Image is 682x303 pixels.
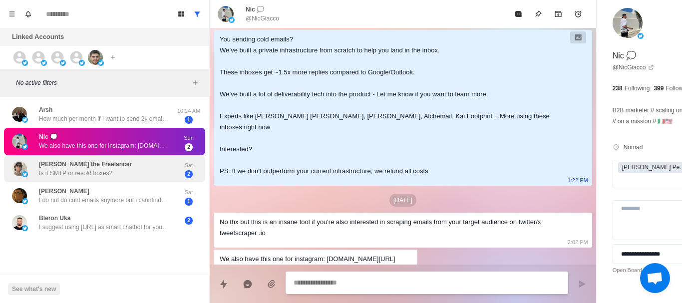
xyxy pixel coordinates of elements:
p: No active filters [16,78,189,87]
img: picture [22,60,28,66]
button: Board View [173,6,189,22]
p: Bleron Uka [39,214,70,223]
p: Arsh [39,105,52,114]
div: You sending cold emails? We’ve built a private infrastructure from scratch to help you land in th... [220,34,570,177]
p: 2:02 PM [568,237,588,248]
p: I suggest using [URL] as smart chatbot for you website. [39,223,169,232]
button: See what's new [8,283,60,295]
img: picture [22,225,28,231]
p: Is it SMTP or resold boxes? [39,169,112,178]
p: 10:24 AM [176,107,201,115]
img: picture [229,17,235,23]
img: picture [218,6,234,22]
button: Notifications [20,6,36,22]
p: @NicGiacco [246,14,279,23]
img: picture [12,215,27,230]
img: picture [22,144,28,150]
img: picture [12,188,27,203]
span: 1 [185,198,193,206]
img: picture [12,107,27,122]
p: We also have this one for instagram: [DOMAIN_NAME][URL] This one for LinkedIn: [DOMAIN_NAME][URL]... [39,141,169,150]
p: 399 [654,84,664,93]
img: picture [638,33,644,39]
button: Send message [572,274,592,294]
button: Reply with AI [238,274,258,294]
p: Nic 💭 [246,5,264,14]
div: Open chat [640,263,670,293]
p: I do not do cold emails anymore but i cannfind u who do [39,196,169,205]
img: picture [613,8,643,38]
button: Add filters [189,77,201,89]
img: picture [79,60,85,66]
button: Mark as read [508,4,528,24]
img: picture [22,117,28,123]
span: 2 [185,217,193,225]
span: 2 [185,143,193,151]
p: Sat [176,188,201,197]
img: picture [60,60,66,66]
p: [PERSON_NAME] [39,187,89,196]
a: @NicGiacco [613,63,654,72]
button: Menu [4,6,20,22]
button: Pin [528,4,548,24]
button: Quick replies [214,274,234,294]
div: No thx but this is an insane tool if you're also interested in scraping emails from your target a... [220,217,570,239]
img: picture [41,60,47,66]
button: Archive [548,4,568,24]
p: Following [625,84,650,93]
p: Sat [176,161,201,170]
p: Linked Accounts [12,32,64,42]
span: 2 [185,170,193,178]
img: picture [12,161,27,176]
p: Nomad [624,143,643,152]
button: Show all conversations [189,6,205,22]
span: 1 [185,116,193,124]
img: picture [22,198,28,204]
p: Nic 💭 [613,50,637,62]
p: How much per month if I want to send 2k emails daily [39,114,169,123]
p: [DATE] [389,194,416,207]
button: Add reminder [568,4,588,24]
img: picture [88,50,103,65]
p: Sun [176,134,201,142]
img: picture [12,134,27,149]
p: Nic 💭 [39,132,57,141]
img: picture [22,171,28,177]
button: Add account [107,51,119,63]
p: [PERSON_NAME] the Freelancer [39,160,132,169]
img: picture [98,60,104,66]
a: Open Board View [613,266,656,275]
p: 1:22 PM [568,175,588,186]
p: 238 [613,84,623,93]
button: Add media [262,274,282,294]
